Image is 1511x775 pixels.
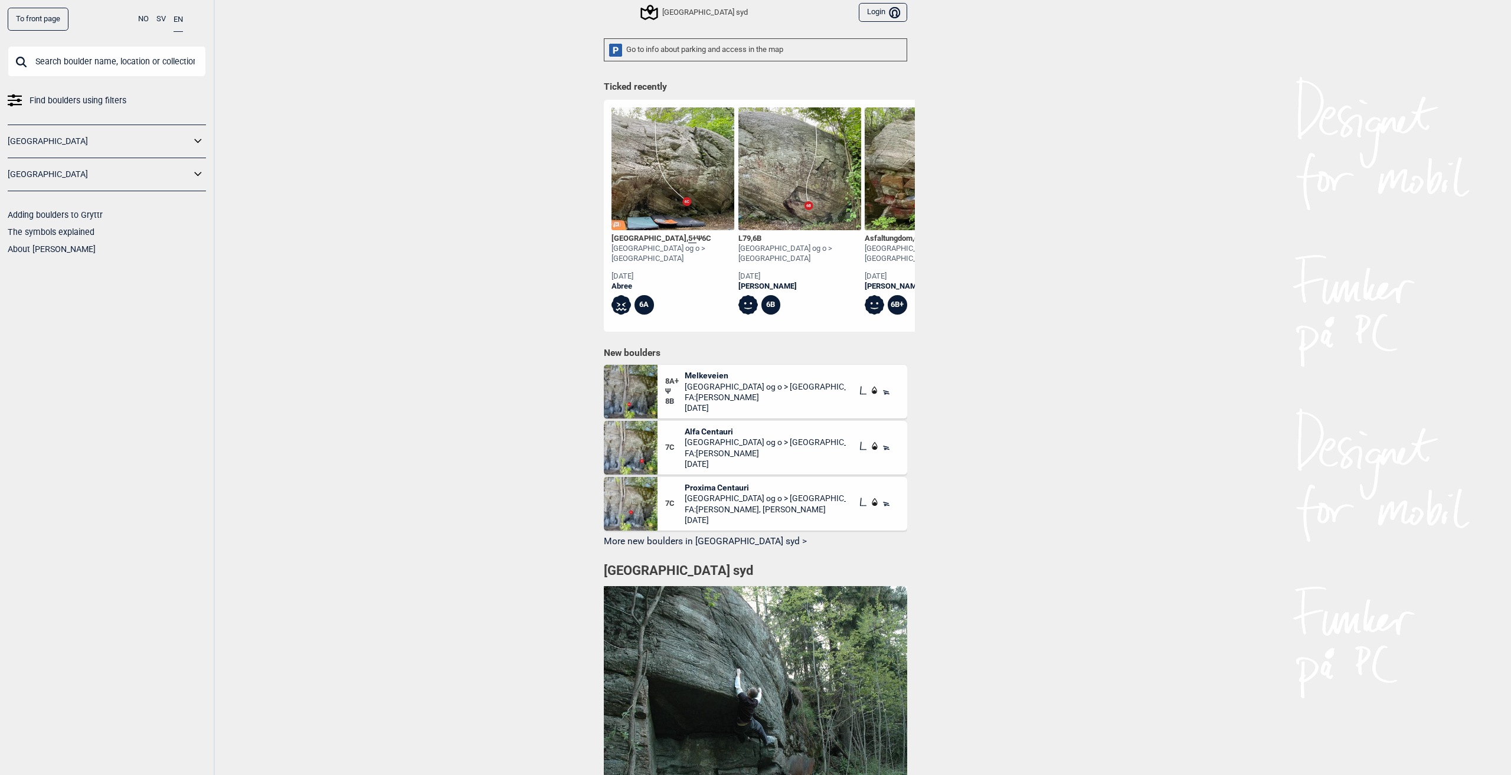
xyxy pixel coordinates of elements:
span: FA: [PERSON_NAME] [685,448,846,459]
img: L79 [738,107,861,230]
a: Adding boulders to Gryttr [8,210,103,220]
a: Find boulders using filters [8,92,206,109]
span: Melkeveien [685,370,846,381]
span: 8A+ [665,377,685,387]
button: SV [156,8,166,31]
div: [DATE] [611,272,734,282]
div: Go to info about parking and access in the map [604,38,907,61]
div: 6B [761,295,781,315]
div: L79 , [738,234,861,244]
button: NO [138,8,149,31]
span: 5+ [688,234,696,243]
span: 6B+ [914,234,927,243]
a: [PERSON_NAME] [865,282,987,292]
span: Find boulders using filters [30,92,126,109]
a: To front page [8,8,68,31]
span: Alfa Centauri [685,426,846,437]
span: FA: [PERSON_NAME], [PERSON_NAME] [685,504,846,515]
span: 6B [753,234,761,243]
span: [GEOGRAPHIC_DATA] og o > [GEOGRAPHIC_DATA] [685,381,846,392]
a: About [PERSON_NAME] [8,244,96,254]
span: FA: [PERSON_NAME] [685,392,846,403]
span: [GEOGRAPHIC_DATA] og o > [GEOGRAPHIC_DATA] [685,437,846,447]
div: Proxima Centauri7CProxima Centauri[GEOGRAPHIC_DATA] og o > [GEOGRAPHIC_DATA]FA:[PERSON_NAME], [PE... [604,477,907,531]
span: 7C [665,443,685,453]
img: Proxima Centauri [604,477,658,531]
span: 8B [665,397,685,407]
span: Proxima Centauri [685,482,846,493]
div: Alfa Centauri7CAlfa Centauri[GEOGRAPHIC_DATA] og o > [GEOGRAPHIC_DATA]FA:[PERSON_NAME][DATE] [604,421,907,475]
h1: [GEOGRAPHIC_DATA] syd [604,562,907,580]
div: 6B+ [888,295,907,315]
div: Asfaltungdom , [865,234,987,244]
a: [GEOGRAPHIC_DATA] [8,133,191,150]
div: [GEOGRAPHIC_DATA] , Ψ [611,234,734,244]
div: [GEOGRAPHIC_DATA] og o > [GEOGRAPHIC_DATA] [611,244,734,264]
span: 6C [702,234,711,243]
div: [DATE] [865,272,987,282]
img: Melkeveien [604,365,658,418]
span: [DATE] [685,459,846,469]
div: [GEOGRAPHIC_DATA] syd [642,5,748,19]
span: [DATE] [685,515,846,525]
a: Abree [611,282,734,292]
a: [PERSON_NAME] [738,282,861,292]
input: Search boulder name, location or collection [8,46,206,77]
a: [GEOGRAPHIC_DATA] [8,166,191,183]
span: [GEOGRAPHIC_DATA] og o > [GEOGRAPHIC_DATA] [685,493,846,503]
button: More new boulders in [GEOGRAPHIC_DATA] syd > [604,533,907,551]
div: [DATE] [738,272,861,282]
img: Sloreasen [611,107,734,230]
div: 6A [635,295,654,315]
img: Asfaltungdom [865,107,987,230]
div: Ψ [665,370,685,413]
button: Login [859,3,907,22]
h1: Ticked recently [604,81,907,94]
div: [GEOGRAPHIC_DATA] og o > [GEOGRAPHIC_DATA] [738,244,861,264]
span: [DATE] [685,403,846,413]
button: EN [174,8,183,32]
h1: New boulders [604,347,907,359]
img: Alfa Centauri [604,421,658,475]
a: The symbols explained [8,227,94,237]
div: [GEOGRAPHIC_DATA] og o > [GEOGRAPHIC_DATA] [865,244,987,264]
span: 7C [665,499,685,509]
div: Melkeveien8A+Ψ8BMelkeveien[GEOGRAPHIC_DATA] og o > [GEOGRAPHIC_DATA]FA:[PERSON_NAME][DATE] [604,365,907,418]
